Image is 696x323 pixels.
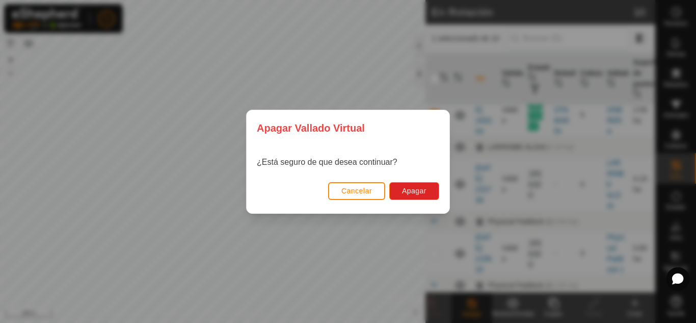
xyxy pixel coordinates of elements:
span: Apagar [402,187,426,195]
span: Apagar Vallado Virtual [257,120,365,136]
button: Cancelar [328,182,385,200]
p: ¿Está seguro de que desea continuar? [257,156,397,168]
span: Cancelar [341,187,372,195]
button: Apagar [389,182,439,200]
